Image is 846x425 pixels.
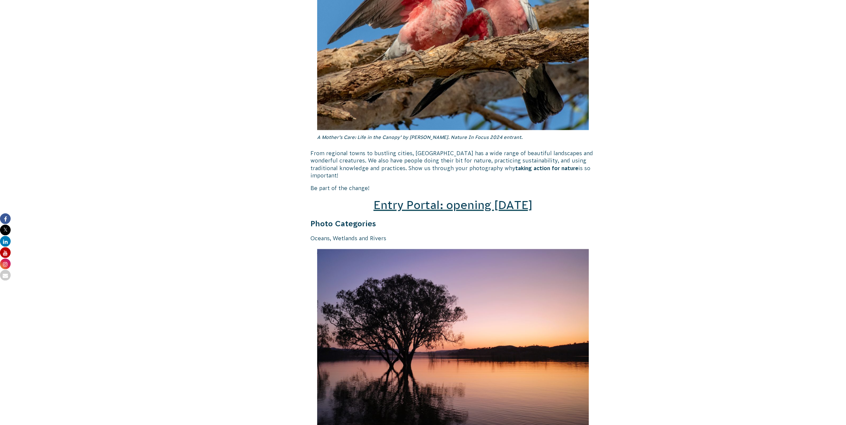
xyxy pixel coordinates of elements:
p: From regional towns to bustling cities, [GEOGRAPHIC_DATA] has a wide range of beautiful landscape... [310,150,596,179]
p: Oceans, Wetlands and Rivers [310,235,596,242]
em: A Mother’s Care: Life in the Canopy’ by [PERSON_NAME]. Nature In Focus 2024 entrant. [317,135,523,140]
a: Entry Portal: opening [DATE] [373,199,532,211]
strong: taking action for nature [515,165,578,171]
strong: Photo Categories [310,219,376,228]
p: Be part of the change! [310,184,596,192]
